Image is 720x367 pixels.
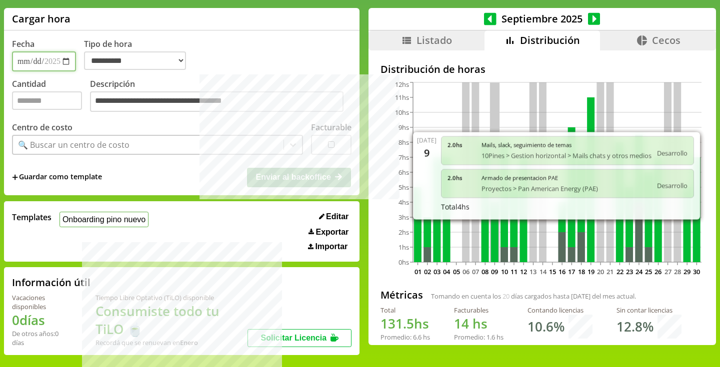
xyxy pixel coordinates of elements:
text: 29 [683,267,690,276]
input: Cantidad [12,91,82,110]
tspan: 12hs [395,80,409,89]
label: Cantidad [12,78,90,115]
text: 11 [510,267,517,276]
tspan: 2hs [398,228,409,237]
h1: hs [454,315,503,333]
span: Distribución [520,33,580,47]
h1: 10.6 % [527,318,564,336]
label: Tipo de hora [84,38,194,71]
tspan: 1hs [398,243,409,252]
span: Cecos [652,33,680,47]
span: + [12,172,18,183]
tspan: 3hs [398,213,409,222]
text: 03 [433,267,440,276]
text: 22 [616,267,623,276]
button: Onboarding pino nuevo [59,212,148,227]
text: 30 [693,267,700,276]
div: Recordá que se renuevan en [95,338,247,347]
text: 15 [549,267,556,276]
tspan: 11hs [395,93,409,102]
h1: hs [380,315,430,333]
label: Fecha [12,38,34,49]
span: Listado [416,33,452,47]
span: 1.6 [486,333,495,342]
text: 06 [462,267,469,276]
text: 25 [645,267,652,276]
text: 09 [491,267,498,276]
div: Tiempo Libre Optativo (TiLO) disponible [95,293,247,302]
button: Editar [316,212,352,222]
text: 01 [414,267,421,276]
text: 21 [606,267,613,276]
span: Templates [12,212,51,223]
div: 🔍 Buscar un centro de costo [18,139,129,150]
text: 10 [501,267,508,276]
div: Sin contar licencias [616,306,681,315]
text: 12 [520,267,527,276]
tspan: 8hs [398,138,409,147]
tspan: 10hs [395,108,409,117]
h2: Distribución de horas [380,62,704,76]
span: Importar [315,242,347,251]
text: 17 [568,267,575,276]
h2: Información útil [12,276,90,289]
text: 19 [587,267,594,276]
text: 23 [626,267,633,276]
span: Septiembre 2025 [496,12,588,25]
div: Facturables [454,306,503,315]
span: Exportar [316,228,349,237]
button: Exportar [305,227,351,237]
label: Facturable [311,122,351,133]
h2: Métricas [380,288,423,302]
button: Solicitar Licencia [247,329,351,347]
h1: Consumiste todo tu TiLO 🍵 [95,302,247,338]
text: 02 [424,267,431,276]
label: Centro de costo [12,122,72,133]
text: 16 [558,267,565,276]
tspan: 4hs [398,198,409,207]
span: +Guardar como template [12,172,102,183]
text: 08 [481,267,488,276]
text: 18 [577,267,584,276]
span: 131.5 [380,315,414,333]
div: Total [380,306,430,315]
text: 04 [443,267,450,276]
span: Solicitar Licencia [260,334,326,342]
div: De otros años: 0 días [12,329,71,347]
h1: 12.8 % [616,318,653,336]
h1: Cargar hora [12,12,70,25]
text: 24 [635,267,643,276]
tspan: 0hs [398,258,409,267]
text: 13 [529,267,536,276]
text: 05 [452,267,459,276]
span: 6.6 [413,333,421,342]
text: 07 [472,267,479,276]
tspan: 5hs [398,183,409,192]
h1: 0 días [12,311,71,329]
label: Descripción [90,78,351,115]
tspan: 9hs [398,123,409,132]
text: 26 [654,267,661,276]
select: Tipo de hora [84,51,186,70]
div: Promedio: hs [380,333,430,342]
text: 20 [597,267,604,276]
text: 28 [674,267,681,276]
div: Promedio: hs [454,333,503,342]
span: Tomando en cuenta los días cargados hasta [DATE] del mes actual. [431,292,636,301]
span: Editar [326,212,348,221]
tspan: 6hs [398,168,409,177]
span: 14 [454,315,469,333]
span: 20 [502,292,509,301]
div: Contando licencias [527,306,592,315]
text: 27 [664,267,671,276]
b: Enero [180,338,198,347]
text: 14 [539,267,547,276]
tspan: 7hs [398,153,409,162]
div: Vacaciones disponibles [12,293,71,311]
textarea: Descripción [90,91,343,112]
